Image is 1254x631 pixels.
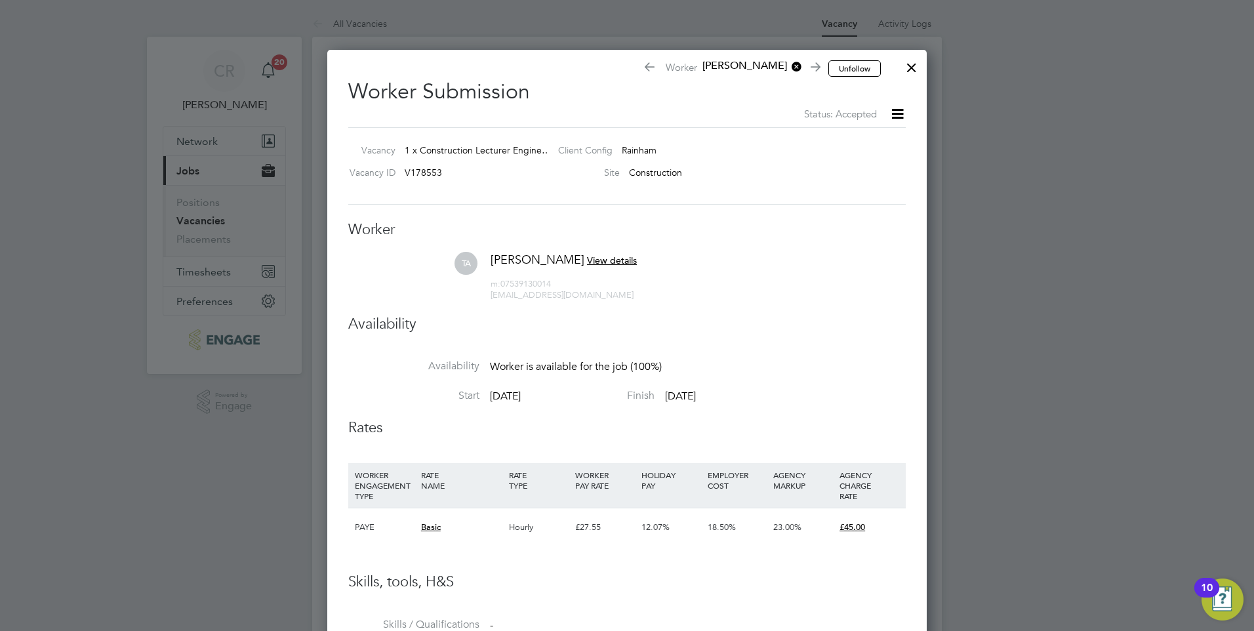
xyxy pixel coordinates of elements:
[491,289,634,300] span: [EMAIL_ADDRESS][DOMAIN_NAME]
[491,252,584,267] span: [PERSON_NAME]
[490,360,662,373] span: Worker is available for the job (100%)
[348,220,906,239] h3: Worker
[839,521,865,533] span: £45.00
[348,573,906,592] h3: Skills, tools, H&S
[491,278,551,289] span: 07539130014
[455,252,477,275] span: TA
[587,254,637,266] span: View details
[348,315,906,334] h3: Availability
[418,463,506,497] div: RATE NAME
[804,108,877,120] span: Status: Accepted
[638,463,704,497] div: HOLIDAY PAY
[548,167,620,178] label: Site
[506,508,572,546] div: Hourly
[491,278,500,289] span: m:
[665,390,696,403] span: [DATE]
[641,521,670,533] span: 12.07%
[348,389,479,403] label: Start
[352,463,418,508] div: WORKER ENGAGEMENT TYPE
[405,167,442,178] span: V178553
[343,144,395,156] label: Vacancy
[708,521,736,533] span: 18.50%
[828,60,881,77] button: Unfollow
[348,68,906,122] h2: Worker Submission
[348,359,479,373] label: Availability
[343,167,395,178] label: Vacancy ID
[773,521,801,533] span: 23.00%
[643,59,819,77] span: Worker
[697,59,802,73] span: [PERSON_NAME]
[704,463,771,497] div: EMPLOYER COST
[629,167,682,178] span: Construction
[421,521,441,533] span: Basic
[1201,588,1213,605] div: 10
[490,390,521,403] span: [DATE]
[523,389,655,403] label: Finish
[836,463,902,508] div: AGENCY CHARGE RATE
[506,463,572,497] div: RATE TYPE
[770,463,836,497] div: AGENCY MARKUP
[348,418,906,438] h3: Rates
[572,463,638,497] div: WORKER PAY RATE
[572,508,638,546] div: £27.55
[1202,579,1244,621] button: Open Resource Center, 10 new notifications
[352,508,418,546] div: PAYE
[405,144,551,156] span: 1 x Construction Lecturer Engine…
[548,144,613,156] label: Client Config
[622,144,657,156] span: Rainham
